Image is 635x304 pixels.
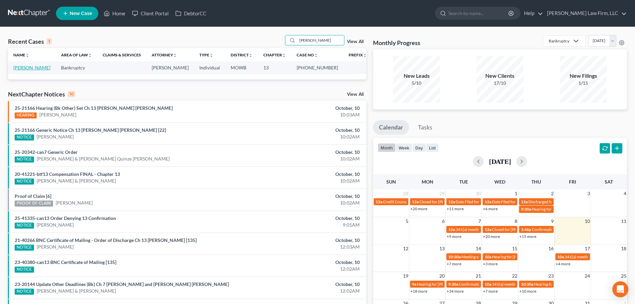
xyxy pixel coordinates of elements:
[15,223,34,229] div: NOTICE
[249,215,360,222] div: October, 10
[199,52,213,57] a: Typeunfold_more
[376,199,382,204] span: 12a
[249,133,360,140] div: 10:02AM
[532,227,606,232] span: Confirmation hearing for Apple Central KC
[15,179,34,185] div: NOTICE
[477,80,523,86] div: 17/10
[15,127,166,133] a: 25-21166 Generic Notice Ch 13 [PERSON_NAME] [PERSON_NAME] [22]
[37,156,170,162] a: [PERSON_NAME] & [PERSON_NAME] Quinze [PERSON_NAME]
[249,193,360,200] div: October, 10
[231,52,253,57] a: Districtunfold_more
[549,38,569,44] div: Bankruptcy
[100,7,129,19] a: Home
[15,267,34,273] div: NOTICE
[410,289,427,294] a: +18 more
[528,199,586,204] span: Discharged for [PERSON_NAME]
[402,245,409,253] span: 12
[550,217,554,225] span: 9
[448,199,455,204] span: 12a
[15,237,197,243] a: 21-40266 BNC Certificate of Mailing - Order of Discharge Ch 13 [PERSON_NAME] [135]
[587,190,591,198] span: 3
[459,282,535,287] span: Confirmation Hearing for [PERSON_NAME]
[25,53,29,57] i: unfold_more
[459,179,468,185] span: Tue
[419,199,505,204] span: Closed for [PERSON_NAME] & [PERSON_NAME]
[548,245,554,253] span: 16
[620,272,627,280] span: 25
[448,254,461,259] span: 10:30a
[584,217,591,225] span: 10
[56,200,93,206] a: [PERSON_NAME]
[531,179,541,185] span: Thu
[209,53,213,57] i: unfold_more
[396,143,412,152] button: week
[485,254,491,259] span: 10a
[447,289,464,294] a: +34 more
[461,254,535,259] span: Meeting of Creditors for [PERSON_NAME]
[146,61,194,74] td: [PERSON_NAME]
[15,245,34,251] div: NOTICE
[521,282,533,287] span: 10:30a
[483,261,498,266] a: +3 more
[612,281,628,297] div: Open Intercom Messenger
[439,245,445,253] span: 13
[511,245,518,253] span: 15
[249,111,360,118] div: 10:03AM
[560,72,607,80] div: New Filings
[37,178,116,184] a: [PERSON_NAME] & [PERSON_NAME]
[402,272,409,280] span: 19
[15,149,78,155] a: 25-20342-can7 Generic Order
[347,39,364,44] a: View All
[15,259,116,265] a: 23-40380-can13 BNC Certificate of Mailing [135]
[282,53,286,57] i: unfold_more
[439,272,445,280] span: 20
[412,282,416,287] span: 9a
[494,179,505,185] span: Wed
[129,7,172,19] a: Client Portal
[194,61,225,74] td: Individual
[249,105,360,111] div: October, 10
[560,80,607,86] div: 1/15
[349,52,367,57] a: Prefixunfold_more
[489,158,511,165] h2: [DATE]
[37,133,74,140] a: [PERSON_NAME]
[8,90,75,98] div: NextChapter Notices
[249,171,360,178] div: October, 10
[8,37,52,45] div: Recent Cases
[492,227,572,232] span: Closed for [PERSON_NAME], Demetrielannett
[556,261,570,266] a: +4 more
[258,61,291,74] td: 13
[544,7,627,19] a: [PERSON_NAME] Law Firm, LLC
[447,261,461,266] a: +7 more
[426,143,439,152] button: list
[15,289,34,295] div: NOTICE
[13,52,29,57] a: Nameunfold_more
[412,120,438,135] a: Tasks
[492,254,544,259] span: Hearing for [PERSON_NAME]
[548,272,554,280] span: 23
[56,61,97,74] td: Bankruptcy
[249,156,360,162] div: 10:02AM
[39,111,76,118] a: [PERSON_NAME]
[483,234,500,239] a: +20 more
[263,52,286,57] a: Chapterunfold_more
[485,282,491,287] span: 10a
[483,289,498,294] a: +7 more
[475,245,482,253] span: 14
[492,282,592,287] span: 341(a) meeting for [PERSON_NAME] & [PERSON_NAME]
[15,112,37,118] div: HEARING
[249,53,253,57] i: unfold_more
[172,7,210,19] a: DebtorCC
[557,254,564,259] span: 10a
[314,53,318,57] i: unfold_more
[439,190,445,198] span: 29
[249,244,360,250] div: 12:03AM
[422,179,433,185] span: Mon
[492,199,583,204] span: Date Filed for [PERSON_NAME] & [PERSON_NAME]
[15,201,53,207] div: PROOF OF CLAIM
[15,171,120,177] a: 20-41221-btf13 Compensation FINAL - Chapter 13
[373,39,420,47] h3: Monthly Progress
[569,179,576,185] span: Fri
[412,199,419,204] span: 12a
[412,143,426,152] button: day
